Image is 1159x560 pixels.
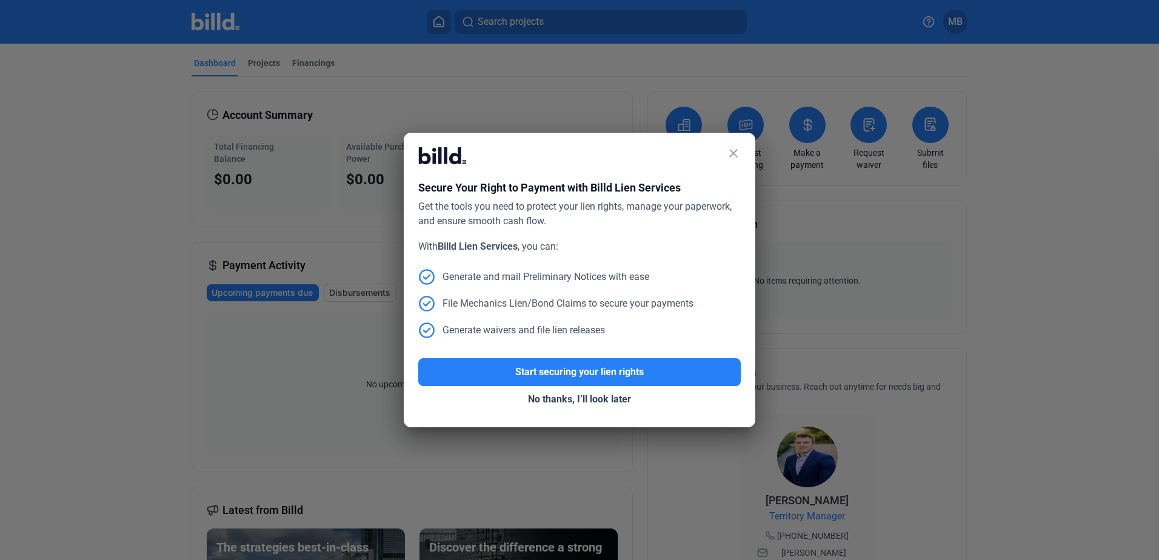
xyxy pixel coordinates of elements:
[418,322,605,339] div: Generate waivers and file lien releases
[418,295,693,312] div: File Mechanics Lien/Bond Claims to secure your payments
[418,239,741,254] div: With , you can:
[438,241,518,252] strong: Billd Lien Services
[418,358,741,386] button: Start securing your lien rights
[418,179,741,199] div: Secure Your Right to Payment with Billd Lien Services
[418,199,741,228] div: Get the tools you need to protect your lien rights, manage your paperwork, and ensure smooth cash...
[418,386,741,413] button: No thanks, I’ll look later
[726,146,741,161] mat-icon: close
[418,268,649,285] div: Generate and mail Preliminary Notices with ease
